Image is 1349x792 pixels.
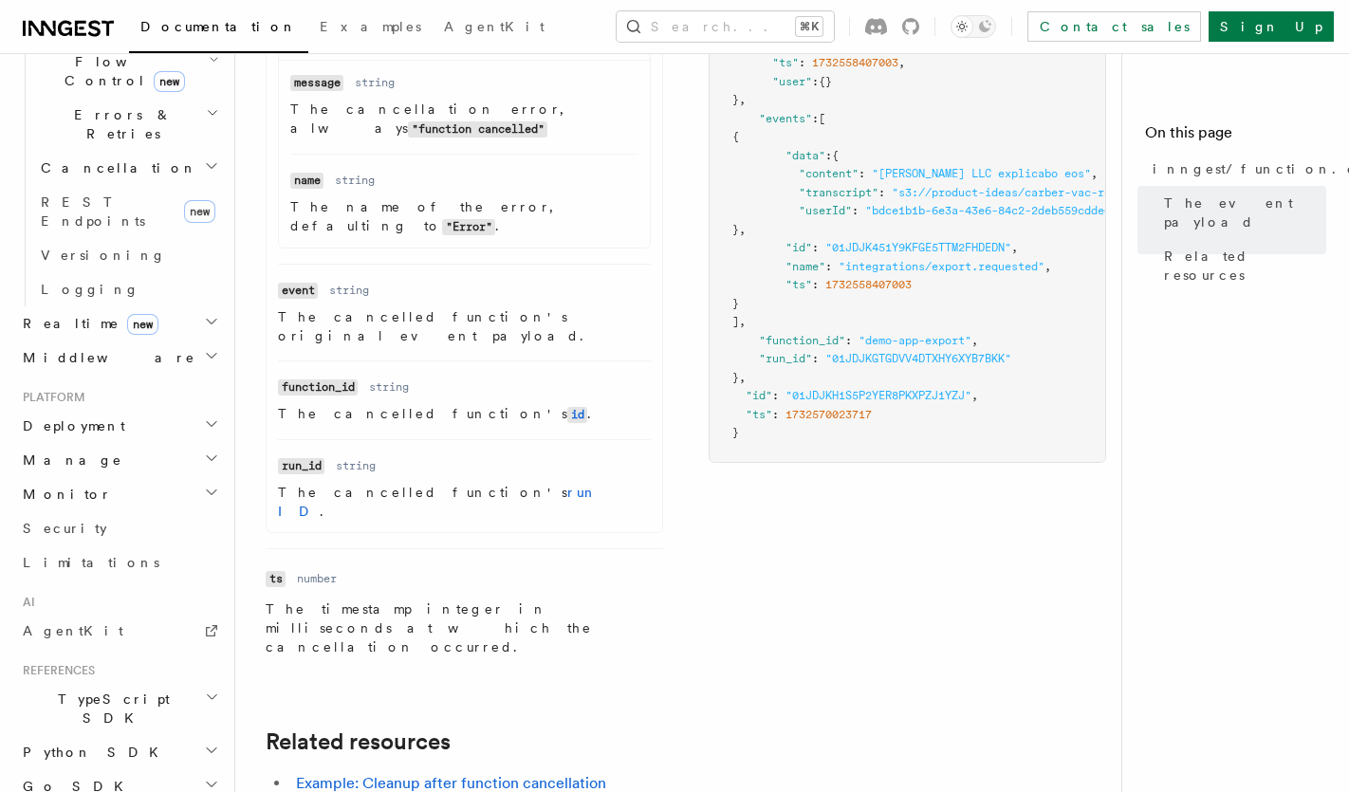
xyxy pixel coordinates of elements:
span: "[PERSON_NAME] LLC explicabo eos" [872,167,1091,180]
span: Python SDK [15,743,170,762]
button: Middleware [15,341,223,375]
span: : [825,260,832,273]
span: Deployment [15,416,125,435]
a: Contact sales [1027,11,1201,42]
span: AgentKit [444,19,545,34]
span: AI [15,595,35,610]
a: AgentKit [433,6,556,51]
span: Logging [41,282,139,297]
dd: string [335,173,375,188]
span: , [739,315,746,328]
span: : [878,186,885,199]
span: Manage [15,451,122,470]
span: { [832,149,839,162]
span: Cancellation [33,158,197,177]
button: TypeScript SDK [15,682,223,735]
a: AgentKit [15,614,223,648]
span: "ts" [772,56,799,69]
span: "s3://product-ideas/carber-vac-release.txt" [892,186,1177,199]
span: Realtime [15,314,158,333]
a: The event payload [1156,186,1326,239]
p: The cancellation error, always [290,100,638,138]
span: "bdce1b1b-6e3a-43e6-84c2-2deb559cdde6" [865,204,1118,217]
span: : [799,56,805,69]
span: } [732,371,739,384]
button: Monitor [15,477,223,511]
span: Documentation [140,19,297,34]
button: Errors & Retries [33,98,223,151]
span: 1732558407003 [825,278,912,291]
span: } [732,297,739,310]
span: Examples [320,19,421,34]
span: : [812,112,819,125]
dd: string [355,75,395,90]
span: "ts" [746,408,772,421]
span: , [898,56,905,69]
span: , [971,389,978,402]
button: Toggle dark mode [951,15,996,38]
span: Errors & Retries [33,105,206,143]
span: 1732570023717 [785,408,872,421]
span: new [127,314,158,335]
span: Platform [15,390,85,405]
span: "id" [746,389,772,402]
a: id [567,406,587,421]
kbd: ⌘K [796,17,822,36]
dd: number [297,571,337,586]
span: "01JDJKH1S5P2YER8PKXPZJ1YZJ" [785,389,971,402]
span: "data" [785,149,825,162]
code: "Error" [442,219,495,235]
code: message [290,75,343,91]
span: 1732558407003 [812,56,898,69]
a: Documentation [129,6,308,53]
code: run_id [278,458,324,474]
span: "function_id" [759,334,845,347]
p: The name of the error, defaulting to . [290,197,638,236]
dd: string [329,283,369,298]
span: TypeScript SDK [15,690,205,728]
span: new [184,200,215,223]
span: : [812,75,819,88]
span: Limitations [23,555,159,570]
a: inngest/function.cancelled [1145,152,1326,186]
dd: string [369,379,409,395]
span: : [812,241,819,254]
span: : [825,149,832,162]
span: : [845,334,852,347]
a: Related resources [1156,239,1326,292]
span: "transcript" [799,186,878,199]
dd: string [336,458,376,473]
span: : [852,204,859,217]
span: "ts" [785,278,812,291]
a: Examples [308,6,433,51]
span: , [1044,260,1051,273]
button: Realtimenew [15,306,223,341]
code: event [278,283,318,299]
span: "integrations/export.requested" [839,260,1044,273]
span: } [732,93,739,106]
button: Flow Controlnew [33,45,223,98]
span: , [739,93,746,106]
span: "user" [772,75,812,88]
code: ts [266,571,286,587]
a: Limitations [15,545,223,580]
span: "content" [799,167,859,180]
span: new [154,71,185,92]
button: Python SDK [15,735,223,769]
p: The cancelled function's original event payload. [278,307,651,345]
span: Monitor [15,485,112,504]
span: "run_id" [759,352,812,365]
span: , [739,371,746,384]
span: "01JDJKGTGDVV4DTXHY6XYB7BKK" [825,352,1011,365]
span: ] [732,315,739,328]
button: Manage [15,443,223,477]
span: "id" [785,241,812,254]
a: REST Endpointsnew [33,185,223,238]
p: The cancelled function's . [278,404,651,424]
button: Search...⌘K [617,11,834,42]
span: Flow Control [33,52,209,90]
p: The cancelled function's . [278,483,651,521]
span: : [859,167,865,180]
span: : [812,352,819,365]
span: : [772,408,779,421]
